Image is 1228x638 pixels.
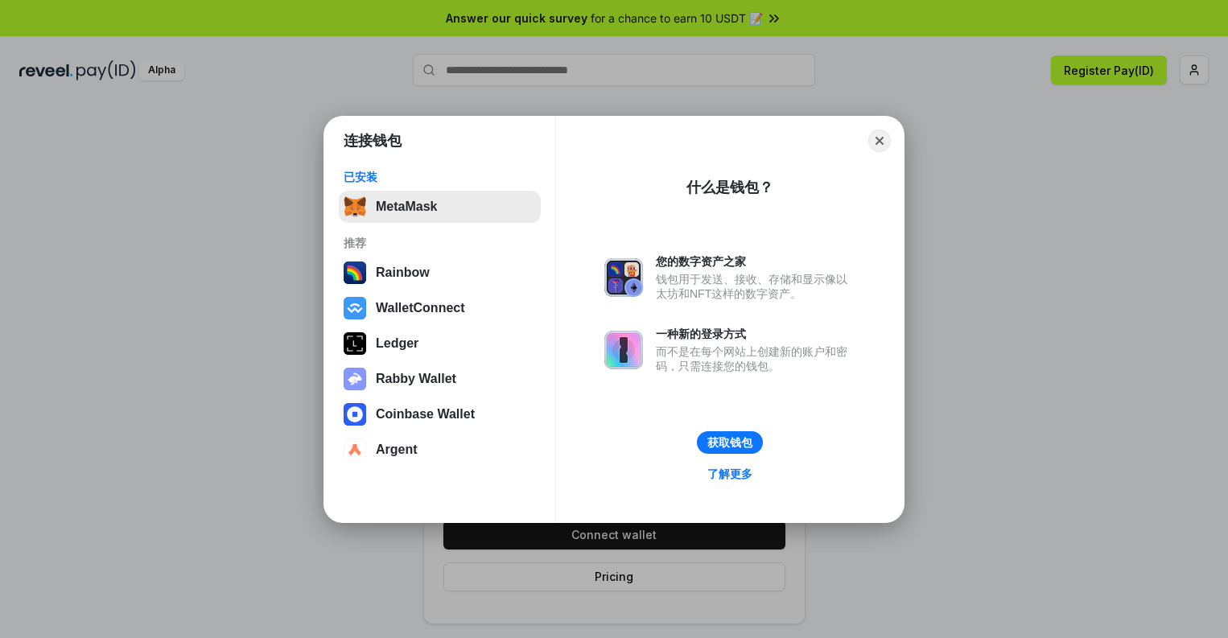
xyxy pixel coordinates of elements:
img: svg+xml,%3Csvg%20width%3D%2228%22%20height%3D%2228%22%20viewBox%3D%220%200%2028%2028%22%20fill%3D... [344,297,366,319]
img: svg+xml,%3Csvg%20width%3D%22120%22%20height%3D%22120%22%20viewBox%3D%220%200%20120%20120%22%20fil... [344,261,366,284]
div: 获取钱包 [707,435,752,450]
button: Argent [339,434,541,466]
button: Rabby Wallet [339,363,541,395]
div: 推荐 [344,236,536,250]
img: svg+xml,%3Csvg%20xmlns%3D%22http%3A%2F%2Fwww.w3.org%2F2000%2Fsvg%22%20fill%3D%22none%22%20viewBox... [604,258,643,297]
div: Rainbow [376,265,430,280]
div: 钱包用于发送、接收、存储和显示像以太坊和NFT这样的数字资产。 [656,272,855,301]
div: 您的数字资产之家 [656,254,855,269]
button: Close [868,130,891,152]
button: WalletConnect [339,292,541,324]
h1: 连接钱包 [344,131,402,150]
div: 而不是在每个网站上创建新的账户和密码，只需连接您的钱包。 [656,344,855,373]
button: 获取钱包 [697,431,763,454]
img: svg+xml,%3Csvg%20width%3D%2228%22%20height%3D%2228%22%20viewBox%3D%220%200%2028%2028%22%20fill%3D... [344,403,366,426]
img: svg+xml,%3Csvg%20xmlns%3D%22http%3A%2F%2Fwww.w3.org%2F2000%2Fsvg%22%20width%3D%2228%22%20height%3... [344,332,366,355]
button: MetaMask [339,191,541,223]
div: WalletConnect [376,301,465,315]
div: Argent [376,442,418,457]
div: Coinbase Wallet [376,407,475,422]
div: 一种新的登录方式 [656,327,855,341]
div: 什么是钱包？ [686,178,773,197]
img: svg+xml,%3Csvg%20fill%3D%22none%22%20height%3D%2233%22%20viewBox%3D%220%200%2035%2033%22%20width%... [344,196,366,218]
div: MetaMask [376,200,437,214]
button: Coinbase Wallet [339,398,541,430]
div: 已安装 [344,170,536,184]
a: 了解更多 [698,463,762,484]
div: Ledger [376,336,418,351]
img: svg+xml,%3Csvg%20xmlns%3D%22http%3A%2F%2Fwww.w3.org%2F2000%2Fsvg%22%20fill%3D%22none%22%20viewBox... [604,331,643,369]
div: 了解更多 [707,467,752,481]
img: svg+xml,%3Csvg%20xmlns%3D%22http%3A%2F%2Fwww.w3.org%2F2000%2Fsvg%22%20fill%3D%22none%22%20viewBox... [344,368,366,390]
button: Ledger [339,327,541,360]
img: svg+xml,%3Csvg%20width%3D%2228%22%20height%3D%2228%22%20viewBox%3D%220%200%2028%2028%22%20fill%3D... [344,438,366,461]
div: Rabby Wallet [376,372,456,386]
button: Rainbow [339,257,541,289]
